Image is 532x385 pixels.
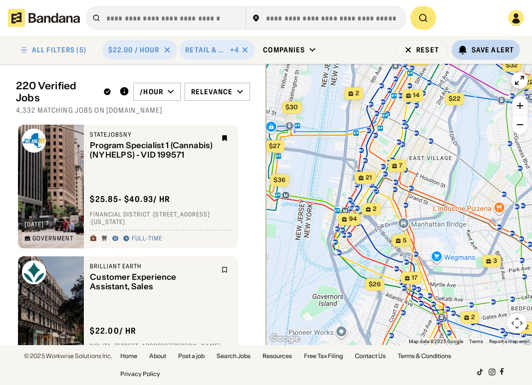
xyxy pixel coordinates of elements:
div: Relevance [191,87,233,96]
span: Map data ©2025 Google [409,339,463,344]
div: Save Alert [472,45,514,54]
a: Report a map error [489,339,529,344]
a: Terms (opens in new tab) [469,339,483,344]
div: Brilliant Earth [90,262,215,270]
img: Brilliant Earth logo [22,260,46,284]
div: +4 [230,45,239,54]
div: Full-time [132,235,162,243]
div: ALL FILTERS (5) [32,46,86,53]
span: 2 [525,323,529,332]
div: Nolita · [STREET_ADDRESS][PERSON_NAME] · [US_STATE] [90,342,232,358]
span: $30 [285,103,298,111]
div: $ 22.00 / hr [90,326,136,336]
span: $32 [506,61,518,69]
span: 17 [412,274,418,282]
span: 3 [493,257,497,265]
div: StateJobsNY [90,131,215,139]
div: 4,332 matching jobs on [DOMAIN_NAME] [16,106,250,115]
span: 2 [373,205,377,213]
span: $27 [269,142,280,150]
div: Program Specialist 1 (Cannabis) (NY HELPS) - VID 199571 [90,141,215,160]
span: 7 [399,162,402,170]
a: Post a job [178,353,205,359]
span: 2 [471,313,475,322]
div: $22.00 / hour [108,45,160,54]
div: Retail & Wholesale [185,45,228,54]
img: Google [268,332,301,345]
span: 21 [365,174,372,182]
div: grid [16,121,250,345]
div: $ 25.85 - $40.93 / hr [90,194,170,204]
div: Government [32,235,73,241]
a: Resources [263,353,292,359]
span: 94 [349,215,357,223]
a: Home [120,353,137,359]
div: 220 Verified Jobs [16,80,111,104]
img: StateJobsNY logo [22,129,46,153]
a: About [149,353,166,359]
div: © 2025 Workwise Solutions Inc. [24,353,112,359]
div: Reset [416,46,439,53]
div: Financial District · [STREET_ADDRESS] · [US_STATE] [90,210,232,226]
a: Terms & Conditions [398,353,451,359]
span: $22 [448,95,460,102]
a: Search Jobs [217,353,251,359]
span: 14 [413,91,419,100]
span: 2 [355,89,359,98]
div: /hour [140,87,163,96]
span: $26 [368,280,380,288]
span: 5 [403,236,407,245]
button: Map camera controls [507,313,527,333]
a: Free Tax Filing [304,353,343,359]
span: $36 [273,176,285,184]
div: Companies [263,45,305,54]
img: Bandana logotype [8,9,80,27]
div: Customer Experience Assistant, Sales [90,272,215,291]
a: Open this area in Google Maps (opens a new window) [268,332,301,345]
a: Privacy Policy [120,371,160,377]
a: Contact Us [355,353,386,359]
div: [DATE] [24,221,44,227]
